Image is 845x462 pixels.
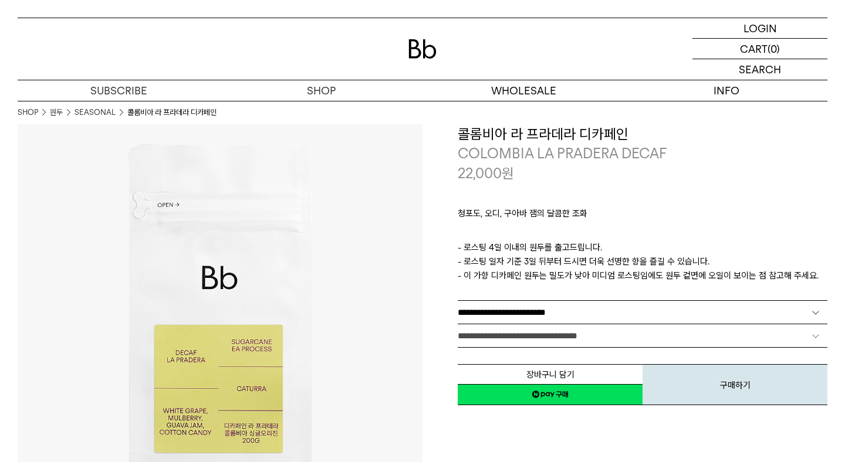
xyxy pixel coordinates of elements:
[458,164,514,184] p: 22,000
[458,226,827,240] p: ㅤ
[458,124,827,144] h3: 콜롬비아 라 프라데라 디카페인
[625,80,827,101] p: INFO
[18,80,220,101] a: SUBSCRIBE
[50,107,63,118] a: 원두
[458,240,827,283] p: - 로스팅 4일 이내의 원두를 출고드립니다. - 로스팅 일자 기준 3일 뒤부터 드시면 더욱 선명한 향을 즐길 수 있습니다. - 이 가향 디카페인 원두는 밀도가 낮아 미디엄 로...
[643,364,827,405] button: 구매하기
[743,18,777,38] p: LOGIN
[18,107,38,118] a: SHOP
[692,39,827,59] a: CART (0)
[740,39,768,59] p: CART
[458,144,827,164] p: COLOMBIA LA PRADERA DECAF
[422,80,625,101] p: WHOLESALE
[768,39,780,59] p: (0)
[458,364,643,385] button: 장바구니 담기
[692,18,827,39] a: LOGIN
[502,165,514,182] span: 원
[458,206,827,226] p: 청포도, 오디, 구아바 잼의 달콤한 조화
[408,39,437,59] img: 로고
[458,384,643,405] a: 새창
[220,80,422,101] a: SHOP
[75,107,116,118] a: SEASONAL
[739,59,781,80] p: SEARCH
[127,107,217,118] li: 콜롬비아 라 프라데라 디카페인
